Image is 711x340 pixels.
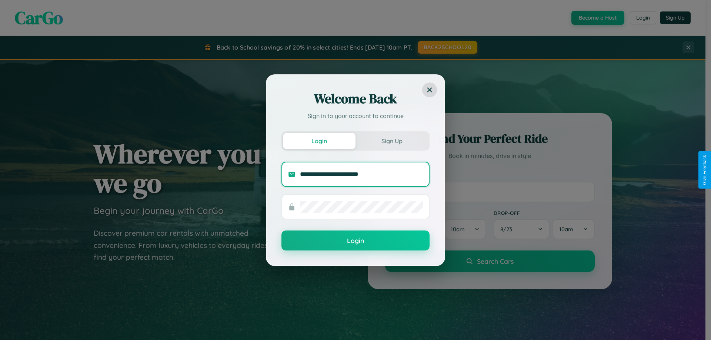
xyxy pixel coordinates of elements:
[355,133,428,149] button: Sign Up
[281,230,430,250] button: Login
[281,90,430,108] h2: Welcome Back
[702,155,707,185] div: Give Feedback
[283,133,355,149] button: Login
[281,111,430,120] p: Sign in to your account to continue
